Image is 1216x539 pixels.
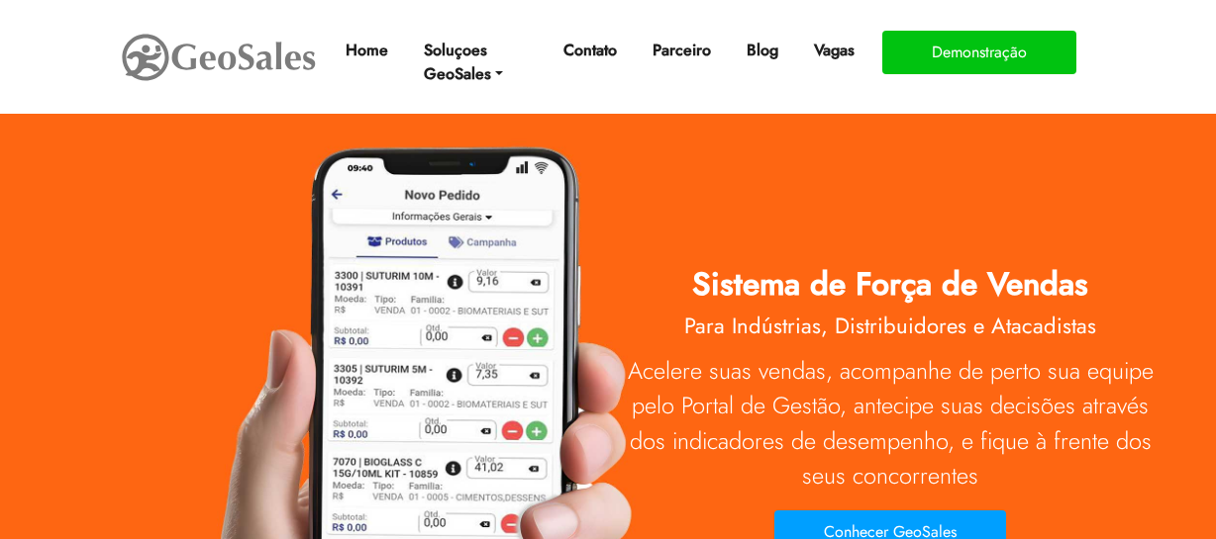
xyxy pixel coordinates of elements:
h2: Para Indústrias, Distribuidores e Atacadistas [623,313,1158,348]
img: GeoSales [120,30,318,85]
button: Demonstração [882,31,1076,74]
a: Blog [739,31,786,70]
a: Contato [556,31,625,70]
a: Vagas [806,31,862,70]
a: Soluçoes GeoSales [416,31,537,94]
a: Home [338,31,396,70]
span: Sistema de Força de Vendas [692,261,1088,307]
a: Parceiro [645,31,719,70]
p: Acelere suas vendas, acompanhe de perto sua equipe pelo Portal de Gestão, antecipe suas decisões ... [623,354,1158,494]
